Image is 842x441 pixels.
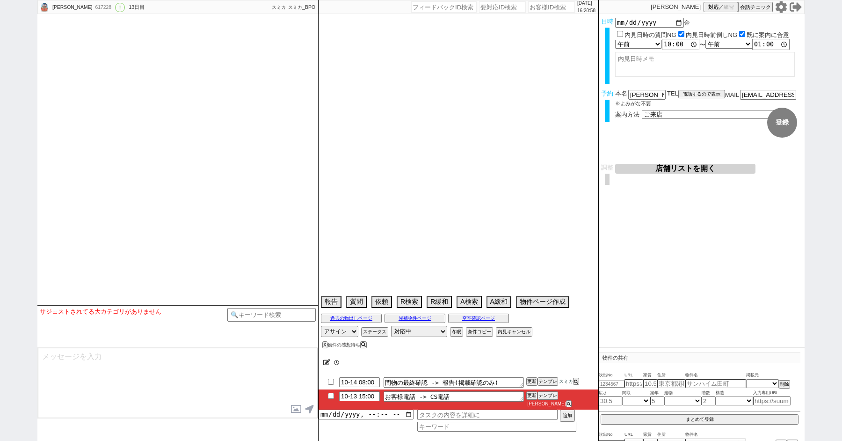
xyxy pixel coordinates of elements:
input: 10.5 [643,379,657,388]
span: 吹出No [599,431,624,439]
button: 空室確認ページ [448,314,509,323]
button: 質問 [346,296,367,308]
label: 内見日時の質問NG [624,31,676,38]
button: 物件ページ作成 [516,296,569,308]
span: スミカ [558,379,573,384]
span: 階数 [702,390,716,397]
button: テンプレ [537,391,558,400]
button: 報告 [321,296,341,308]
input: タスクの内容を詳細に [417,410,558,420]
p: 16:20:58 [577,7,595,15]
button: 店舗リストを開く [615,164,755,174]
button: テンプレ [537,377,558,386]
span: 間取 [622,390,650,397]
span: 吹出No [599,372,624,379]
input: 30.5 [599,397,622,405]
label: 内見日時前倒しNG [686,31,738,38]
button: A緩和 [486,296,511,308]
input: 5 [650,397,664,405]
input: フィードバックID検索 [411,1,477,13]
div: 13日目 [129,4,145,11]
button: まとめて登録 [601,414,798,425]
span: 築年 [650,390,664,397]
span: URL [624,431,643,439]
span: 家賃 [643,372,657,379]
span: 掲載元 [746,372,759,379]
input: https://suumo.jp/chintai/jnc_000022489271 [753,397,791,405]
input: 東京都港区海岸３ [657,379,685,388]
button: 会話チェック [738,2,773,12]
button: ステータス [361,327,388,337]
input: サンハイム田町 [685,379,746,388]
span: 練習 [724,4,734,11]
span: TEL [667,90,678,97]
button: 候補物件ページ [385,314,445,323]
span: URL [624,372,643,379]
button: X [322,341,327,348]
span: ※よみがな不要 [615,101,651,106]
span: 物件名 [685,431,746,439]
input: 2 [702,397,716,405]
span: MAIL [725,91,739,98]
span: 住所 [657,431,685,439]
input: キーワード [417,422,576,432]
span: 金 [684,19,690,26]
label: 既に案内に合意 [747,31,789,38]
input: https://suumo.jp/chintai/jnc_000022489271 [624,379,643,388]
button: 更新 [526,377,537,386]
button: 冬眠 [450,327,463,337]
button: R検索 [397,296,422,308]
span: 日時 [601,18,613,25]
span: スミカ [272,5,286,10]
span: 入力専用URL [753,390,791,397]
input: 🔍キーワード検索 [227,308,316,322]
button: 登録 [767,108,797,138]
img: 0hqeGvSLkaLkpqDwP5HlRQNRpfLSBJfndYFj01KQ0HdnlUOmgZQj40KV8JcC5eN2tJQ2gzKF4Pc3pmHFksdFnSfm0_cH1TO28... [39,2,50,13]
span: 案内方法 [615,111,639,118]
p: [PERSON_NAME] [651,3,701,11]
span: 対応 [708,4,719,11]
div: 〜 [615,39,802,50]
button: 削除 [779,380,790,389]
span: 予約 [601,90,613,97]
span: 構造 [716,390,753,397]
button: 更新 [526,391,537,400]
span: 本名 [615,90,627,100]
button: 追加 [560,410,575,422]
span: 建物 [664,390,702,397]
div: 物件の感想待ち [322,342,369,347]
div: [PERSON_NAME] [51,4,92,11]
button: A検索 [457,296,481,308]
input: 要対応ID検索 [479,1,526,13]
span: スミカ_BPO [288,5,315,10]
p: 物件の共有 [599,352,800,363]
span: 会話チェック [740,4,771,11]
span: 家賃 [643,431,657,439]
button: 内見キャンセル [496,327,532,337]
button: R緩和 [427,296,452,308]
div: ! [115,3,125,12]
button: 対応／練習 [704,2,738,12]
button: 依頼 [371,296,392,308]
span: 住所 [657,372,685,379]
button: 電話するので表示 [678,90,725,98]
button: 過去の物出しページ [321,314,382,323]
span: 調整 [601,164,613,171]
input: お客様ID検索 [528,1,575,13]
span: [PERSON_NAME] [526,401,566,406]
span: 物件名 [685,372,746,379]
input: 1234567 [599,381,624,388]
span: 広さ [599,390,622,397]
div: サジェストされてる大カテゴリがありません [40,308,227,316]
div: 617228 [92,4,113,11]
button: 条件コピー [466,327,493,337]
